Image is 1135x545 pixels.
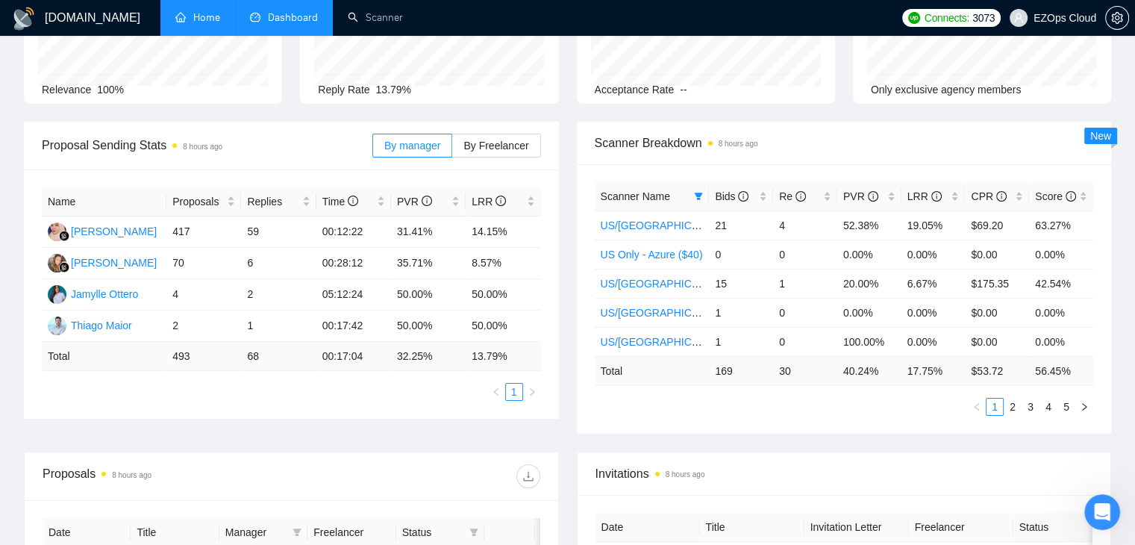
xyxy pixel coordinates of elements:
li: 2 [1004,398,1022,416]
th: Date [595,513,700,542]
button: left [968,398,986,416]
a: AJ[PERSON_NAME] [48,225,157,237]
td: 0 [773,327,837,356]
span: filter [293,528,301,537]
td: 35.71% [391,248,466,279]
span: Bids [715,190,748,202]
span: setting [1106,12,1128,24]
th: Status [1013,513,1118,542]
img: JO [48,285,66,304]
td: 00:17:42 [316,311,391,342]
td: 0.00% [837,298,901,327]
td: 8.57% [466,248,540,279]
button: right [1075,398,1093,416]
img: AJ [48,222,66,241]
td: $0.00 [965,298,1029,327]
time: 8 hours ago [183,143,222,151]
td: 19.05% [901,211,966,240]
td: 2 [241,279,316,311]
img: gigradar-bm.png [59,231,69,241]
span: Status [402,524,463,541]
span: right [1080,402,1089,411]
span: 13.79% [376,84,411,96]
li: 5 [1057,398,1075,416]
li: Next Page [1075,398,1093,416]
a: US Only - Azure ($40) [601,249,703,261]
td: 493 [166,342,241,371]
li: Next Page [523,383,541,401]
td: 0 [709,240,773,269]
td: 14.15% [466,217,540,248]
span: info-circle [348,196,358,206]
td: 40.24 % [837,356,901,385]
span: Invitations [595,464,1093,483]
span: filter [466,521,481,544]
td: 2 [166,311,241,342]
a: NK[PERSON_NAME] [48,256,157,268]
td: 32.25 % [391,342,466,371]
button: setting [1105,6,1129,30]
li: 3 [1022,398,1039,416]
span: CPR [971,190,1006,202]
span: Relevance [42,84,91,96]
span: New [1090,130,1111,142]
iframe: Intercom live chat [1084,494,1120,530]
li: 1 [505,383,523,401]
td: 13.79 % [466,342,540,371]
td: 0.00% [1029,327,1093,356]
div: Thiago Maior [71,317,132,334]
span: Proposal Sending Stats [42,136,372,155]
th: Invitation Letter [804,513,909,542]
td: 50.00% [391,279,466,311]
td: 50.00% [466,279,540,311]
span: info-circle [495,196,506,206]
span: 100% [97,84,124,96]
td: 30 [773,356,837,385]
td: $69.20 [965,211,1029,240]
span: Time [322,196,358,208]
td: 0.00% [901,298,966,327]
span: left [972,402,981,411]
span: Reply Rate [318,84,369,96]
th: Freelancer [909,513,1013,542]
button: download [516,464,540,488]
td: 0 [773,298,837,327]
span: info-circle [738,191,748,202]
span: 3073 [972,10,995,26]
span: info-circle [422,196,432,206]
span: Connects: [925,10,969,26]
td: 1 [709,327,773,356]
td: 15 [709,269,773,298]
td: 0.00% [837,240,901,269]
li: 1 [986,398,1004,416]
span: Dashboard [268,11,318,24]
time: 8 hours ago [112,471,151,479]
td: $0.00 [965,327,1029,356]
td: 6 [241,248,316,279]
span: LRR [907,190,942,202]
span: info-circle [868,191,878,202]
span: filter [290,521,304,544]
td: $0.00 [965,240,1029,269]
span: LRR [472,196,506,208]
td: 50.00% [391,311,466,342]
td: 100.00% [837,327,901,356]
a: US/[GEOGRAPHIC_DATA] - GCP ($55) [601,336,786,348]
span: filter [469,528,478,537]
a: US/[GEOGRAPHIC_DATA] - AWS (Best Clients) ($55) [601,307,852,319]
img: upwork-logo.png [908,12,920,24]
td: Total [595,356,710,385]
a: JOJamylle Ottero [48,287,138,299]
td: 00:28:12 [316,248,391,279]
td: 17.75 % [901,356,966,385]
td: 68 [241,342,316,371]
span: info-circle [1066,191,1076,202]
td: 20.00% [837,269,901,298]
time: 8 hours ago [666,470,705,479]
li: Previous Page [968,398,986,416]
a: 2 [1004,399,1021,415]
span: Score [1035,190,1075,202]
td: 0.00% [901,240,966,269]
img: NK [48,254,66,272]
td: 0 [773,240,837,269]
